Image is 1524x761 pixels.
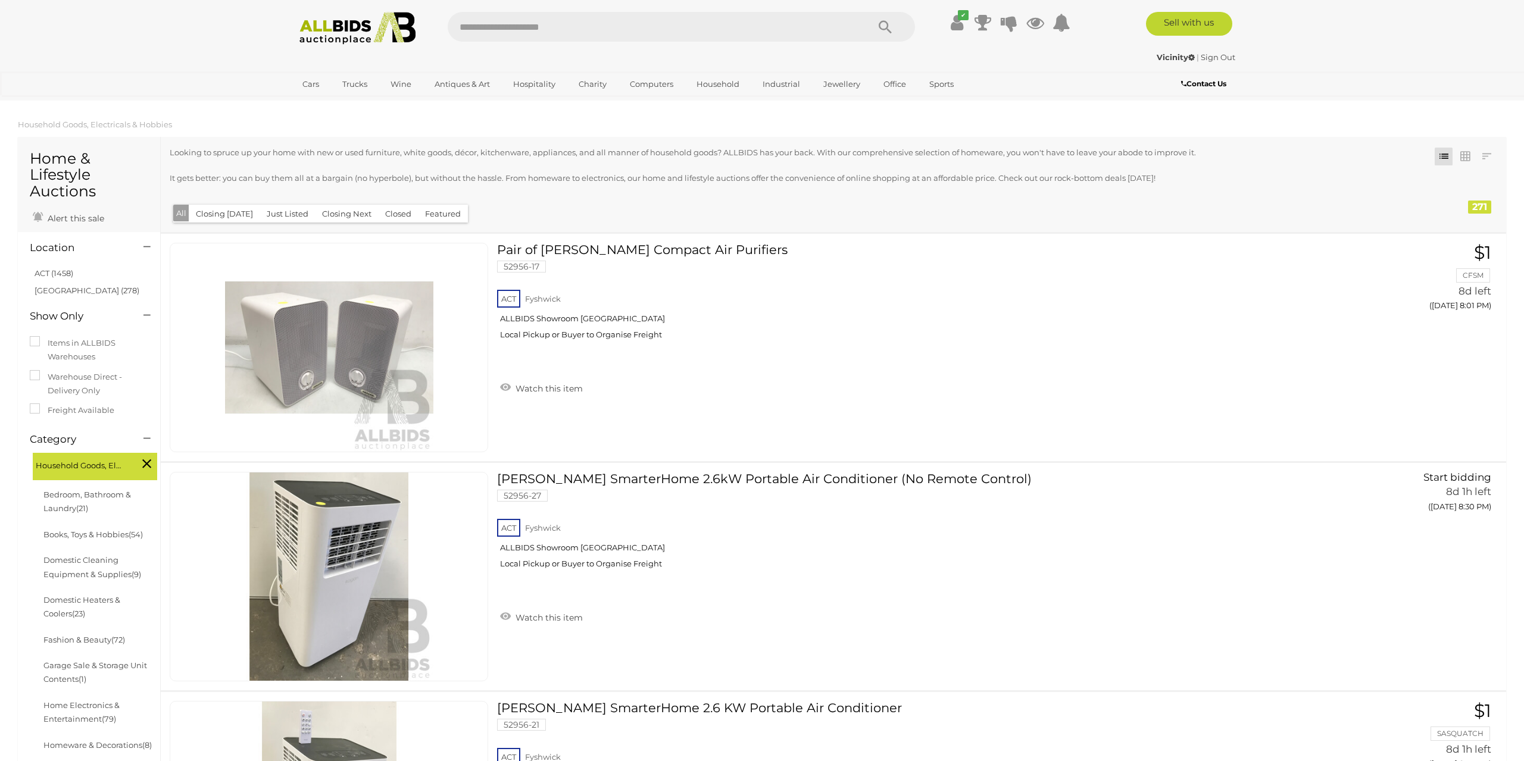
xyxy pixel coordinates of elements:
[76,503,88,513] span: (21)
[43,635,125,644] a: Fashion & Beauty(72)
[1157,52,1197,62] a: Vicinity
[1181,77,1229,90] a: Contact Us
[129,530,143,539] span: (54)
[111,635,125,644] span: (72)
[30,208,107,226] a: Alert this sale
[505,74,563,94] a: Hospitality
[43,555,141,578] a: Domestic Cleaning Equipment & Supplies(9)
[1474,242,1491,264] span: $1
[30,370,148,398] label: Warehouse Direct - Delivery Only
[43,490,131,513] a: Bedroom, Bathroom & Laundry(21)
[506,243,1273,349] a: Pair of [PERSON_NAME] Compact Air Purifiers 52956-17 ACT Fyshwick ALLBIDS Showroom [GEOGRAPHIC_DA...
[43,530,143,539] a: Books, Toys & Hobbies(54)
[948,12,966,33] a: ✔
[30,336,148,364] label: Items in ALLBIDS Warehouses
[79,674,86,684] span: (1)
[189,205,260,223] button: Closing [DATE]
[170,146,1378,159] p: Looking to spruce up your home with new or used furniture, white goods, décor, kitchenware, appli...
[295,94,395,114] a: [GEOGRAPHIC_DATA]
[383,74,419,94] a: Wine
[418,205,468,223] button: Featured
[30,403,114,417] label: Freight Available
[1181,79,1226,88] b: Contact Us
[622,74,681,94] a: Computers
[18,120,172,129] a: Household Goods, Electricals & Hobbies
[295,74,327,94] a: Cars
[45,213,104,224] span: Alert this sale
[315,205,379,223] button: Closing Next
[1468,201,1491,214] div: 271
[1291,472,1494,518] a: Start bidding 8d 1h left ([DATE] 8:30 PM)
[225,243,433,452] img: 52956-17a.JPG
[958,10,969,20] i: ✔
[30,311,126,322] h4: Show Only
[1146,12,1232,36] a: Sell with us
[35,268,73,278] a: ACT (1458)
[335,74,375,94] a: Trucks
[43,740,152,750] a: Homeware & Decorations(8)
[35,286,139,295] a: [GEOGRAPHIC_DATA] (278)
[170,171,1378,185] p: It gets better: you can buy them all at a bargain (no hyperbole), but without the hassle. From ho...
[855,12,915,42] button: Search
[876,74,914,94] a: Office
[378,205,419,223] button: Closed
[689,74,747,94] a: Household
[43,660,147,684] a: Garage Sale & Storage Unit Contents(1)
[1201,52,1235,62] a: Sign Out
[142,740,152,750] span: (8)
[1197,52,1199,62] span: |
[132,569,141,579] span: (9)
[30,434,126,445] h4: Category
[1291,243,1494,317] a: $1 CFSM 8d left ([DATE] 8:01 PM)
[755,74,808,94] a: Industrial
[43,700,120,724] a: Home Electronics & Entertainment(79)
[816,74,868,94] a: Jewellery
[571,74,614,94] a: Charity
[506,472,1273,578] a: [PERSON_NAME] SmarterHome 2.6kW Portable Air Conditioner (No Remote Control) 52956-27 ACT Fyshwic...
[497,607,586,625] a: Watch this item
[102,714,116,724] span: (79)
[173,205,189,222] button: All
[43,595,120,618] a: Domestic Heaters & Coolers(23)
[36,456,125,472] span: Household Goods, Electricals & Hobbies
[72,609,85,618] span: (23)
[427,74,498,94] a: Antiques & Art
[497,378,586,396] a: Watch this item
[513,612,583,623] span: Watch this item
[1423,471,1491,483] span: Start bidding
[30,242,126,253] h4: Location
[225,472,433,681] img: 52956-27a.JPG
[1474,700,1491,722] span: $1
[260,205,316,223] button: Just Listed
[513,383,583,394] span: Watch this item
[922,74,961,94] a: Sports
[1157,52,1195,62] strong: Vicinity
[293,12,422,45] img: Allbids.com.au
[30,151,148,200] h1: Home & Lifestyle Auctions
